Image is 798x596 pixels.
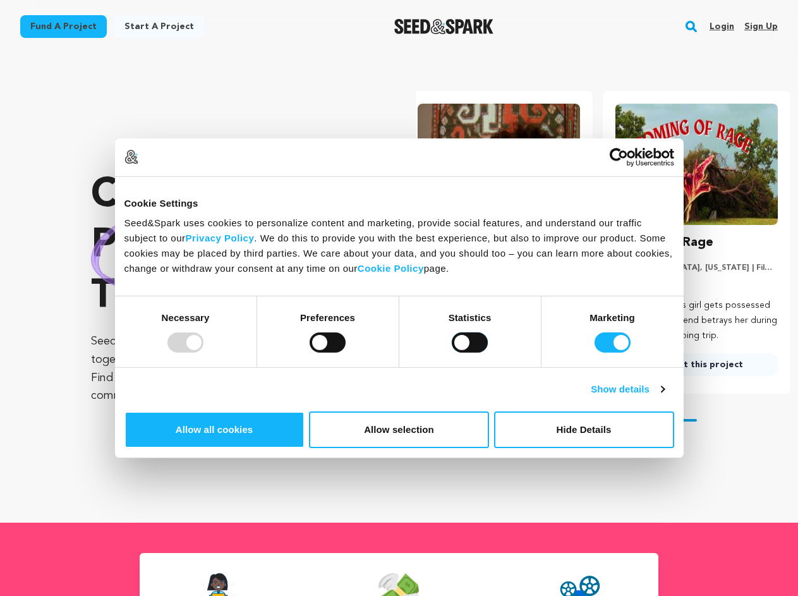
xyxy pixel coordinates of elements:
[91,171,365,322] p: Crowdfunding that .
[124,195,674,210] div: Cookie Settings
[589,312,635,323] strong: Marketing
[615,278,778,288] p: Horror, Nature
[394,19,493,34] a: Seed&Spark Homepage
[124,411,305,448] button: Allow all cookies
[615,263,778,273] p: [GEOGRAPHIC_DATA], [US_STATE] | Film Short
[710,16,734,37] a: Login
[124,216,674,276] div: Seed&Spark uses cookies to personalize content and marketing, provide social features, and unders...
[615,298,778,343] p: A shy indigenous girl gets possessed after her best friend betrays her during their annual campin...
[615,353,778,376] a: Support this project
[418,104,580,225] img: The Dragon Under Our Feet image
[20,15,107,38] a: Fund a project
[124,150,138,164] img: logo
[358,263,424,274] a: Cookie Policy
[91,332,365,405] p: Seed&Spark is where creators and audiences work together to bring incredible new projects to life...
[564,147,674,166] a: Usercentrics Cookiebot - opens in a new window
[615,104,778,225] img: Coming of Rage image
[494,411,674,448] button: Hide Details
[449,312,492,323] strong: Statistics
[300,312,355,323] strong: Preferences
[591,382,664,397] a: Show details
[394,19,493,34] img: Seed&Spark Logo Dark Mode
[186,233,255,243] a: Privacy Policy
[114,15,204,38] a: Start a project
[91,203,261,291] img: hand sketched image
[309,411,489,448] button: Allow selection
[162,312,210,323] strong: Necessary
[744,16,778,37] a: Sign up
